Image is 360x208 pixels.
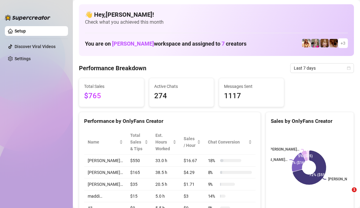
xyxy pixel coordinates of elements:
[180,179,204,190] td: $1.71
[180,155,204,167] td: $16.67
[294,64,350,73] span: Last 7 days
[208,157,218,164] span: 18 %
[84,155,127,167] td: [PERSON_NAME]…
[222,40,225,47] span: 7
[328,177,358,182] text: [PERSON_NAME]…
[224,90,279,102] span: 1117
[84,83,139,90] span: Total Sales
[302,39,311,47] img: Ruby
[224,83,279,90] span: Messages Sent
[84,190,127,202] td: maddi…
[152,155,180,167] td: 33.0 h
[341,40,345,47] span: + 3
[127,190,152,202] td: $15
[347,66,351,70] span: calendar
[84,179,127,190] td: [PERSON_NAME]…
[180,130,204,155] th: Sales / Hour
[127,155,152,167] td: $550
[152,179,180,190] td: 20.5 h
[130,132,143,152] span: Total Sales & Tips
[208,193,218,199] span: 14 %
[311,39,320,47] img: Drew
[320,39,329,47] img: Leila
[127,130,152,155] th: Total Sales & Tips
[79,64,146,72] h4: Performance Breakdown
[127,179,152,190] td: $35
[180,190,204,202] td: $3
[15,29,26,33] a: Setup
[269,147,299,151] text: [PERSON_NAME]…
[184,135,195,149] span: Sales / Hour
[127,167,152,179] td: $165
[152,167,180,179] td: 38.5 h
[271,117,349,125] div: Sales by OnlyFans Creator
[329,39,338,47] img: Macie
[15,56,31,61] a: Settings
[208,169,218,176] span: 8 %
[84,130,127,155] th: Name
[180,167,204,179] td: $4.29
[339,187,354,202] iframe: Intercom live chat
[85,19,348,26] span: Check what you achieved this month
[154,83,209,90] span: Active Chats
[85,10,348,19] h4: 👋 Hey, [PERSON_NAME] !
[208,181,218,188] span: 9 %
[112,40,154,47] span: [PERSON_NAME]
[257,158,287,162] text: [PERSON_NAME]…
[84,117,256,125] div: Performance by OnlyFans Creator
[208,139,247,145] span: Chat Conversion
[204,130,256,155] th: Chat Conversion
[85,40,246,47] h1: You are on workspace and assigned to creators
[5,15,50,21] img: logo-BBDzfeDw.svg
[84,167,127,179] td: [PERSON_NAME]…
[152,190,180,202] td: 5.0 h
[352,187,357,192] span: 1
[155,132,172,152] div: Est. Hours Worked
[154,90,209,102] span: 274
[15,44,56,49] a: Discover Viral Videos
[84,90,139,102] span: $765
[88,139,118,145] span: Name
